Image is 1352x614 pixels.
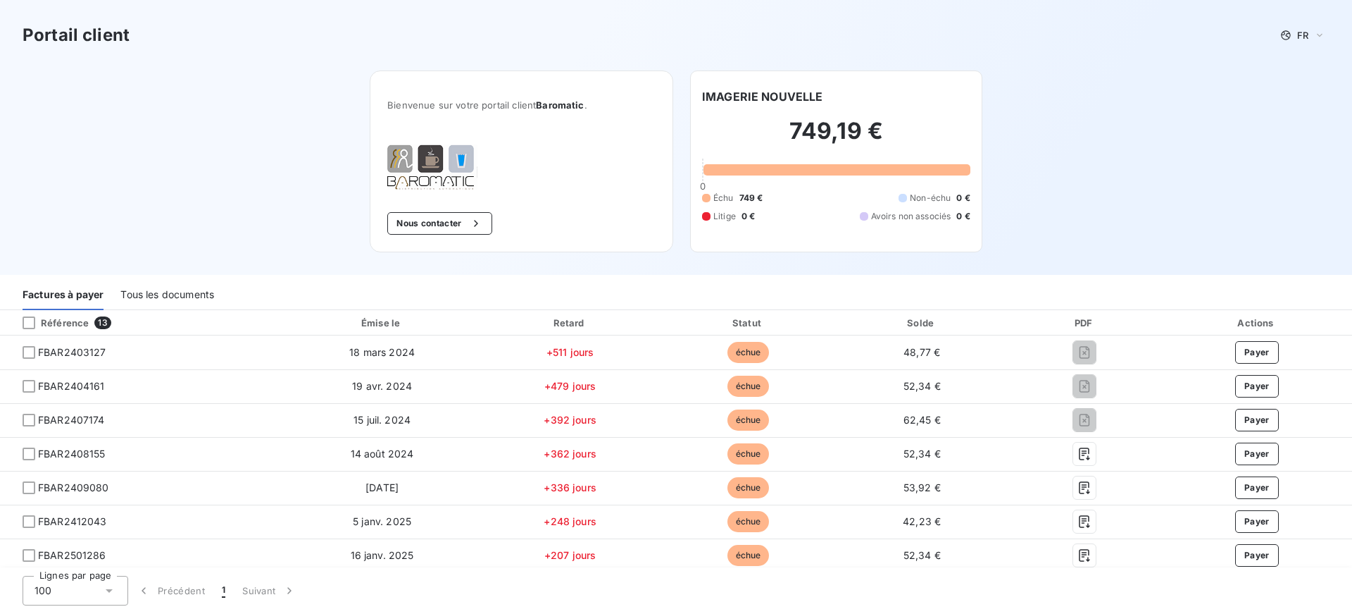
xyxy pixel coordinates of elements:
span: 52,34 € [903,549,941,561]
span: Avoirs non associés [871,210,951,223]
span: FBAR2408155 [38,447,106,461]
span: 48,77 € [903,346,940,358]
span: +362 jours [544,448,596,460]
span: FBAR2409080 [38,481,109,495]
button: Nous contacter [387,212,492,235]
span: 19 avr. 2024 [352,380,412,392]
div: Retard [483,316,658,330]
span: échue [727,511,770,532]
div: Statut [663,316,834,330]
span: 0 € [741,210,755,223]
span: Baromatic [536,99,584,111]
div: Factures à payer [23,281,104,310]
span: échue [727,545,770,566]
span: +511 jours [546,346,594,358]
span: FBAR2407174 [38,413,105,427]
span: 14 août 2024 [351,448,414,460]
button: Payer [1235,341,1279,364]
span: +207 jours [544,549,596,561]
div: Solde [839,316,1005,330]
span: 749 € [739,192,763,204]
span: Bienvenue sur votre portail client . [387,99,656,111]
span: échue [727,376,770,397]
span: 18 mars 2024 [349,346,415,358]
span: +336 jours [544,481,596,493]
button: Payer [1235,443,1279,465]
span: échue [727,410,770,431]
button: Payer [1235,409,1279,431]
span: 62,45 € [903,414,941,426]
span: 0 € [956,192,970,204]
span: 53,92 € [903,481,941,493]
span: FBAR2403127 [38,345,106,360]
button: Payer [1235,510,1279,533]
span: FBAR2404161 [38,379,105,393]
span: 5 janv. 2025 [353,515,411,527]
span: échue [727,443,770,465]
span: 13 [94,317,111,329]
div: Tous les documents [120,281,214,310]
h3: Portail client [23,23,130,48]
span: FBAR2501286 [38,548,106,563]
span: Litige [713,210,736,223]
div: PDF [1010,316,1159,330]
div: Référence [11,317,89,329]
span: 100 [35,584,51,598]
button: Précédent [128,576,213,606]
button: Payer [1235,375,1279,398]
span: +392 jours [544,414,596,426]
div: Actions [1165,316,1349,330]
span: 16 janv. 2025 [351,549,414,561]
span: 42,23 € [903,515,941,527]
img: Company logo [387,145,477,190]
span: [DATE] [365,481,399,493]
h6: IMAGERIE NOUVELLE [702,88,823,105]
div: Émise le [287,316,477,330]
span: échue [727,342,770,363]
span: 52,34 € [903,380,941,392]
span: 52,34 € [903,448,941,460]
span: Échu [713,192,734,204]
span: +248 jours [544,515,596,527]
span: 0 [700,180,706,192]
span: FR [1297,30,1308,41]
span: Non-échu [910,192,951,204]
span: échue [727,477,770,498]
span: 15 juil. 2024 [353,414,411,426]
h2: 749,19 € [702,117,970,159]
button: Suivant [234,576,305,606]
span: +479 jours [544,380,596,392]
button: Payer [1235,544,1279,567]
span: FBAR2412043 [38,515,107,529]
button: 1 [213,576,234,606]
button: Payer [1235,477,1279,499]
span: 0 € [956,210,970,223]
span: 1 [222,584,225,598]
